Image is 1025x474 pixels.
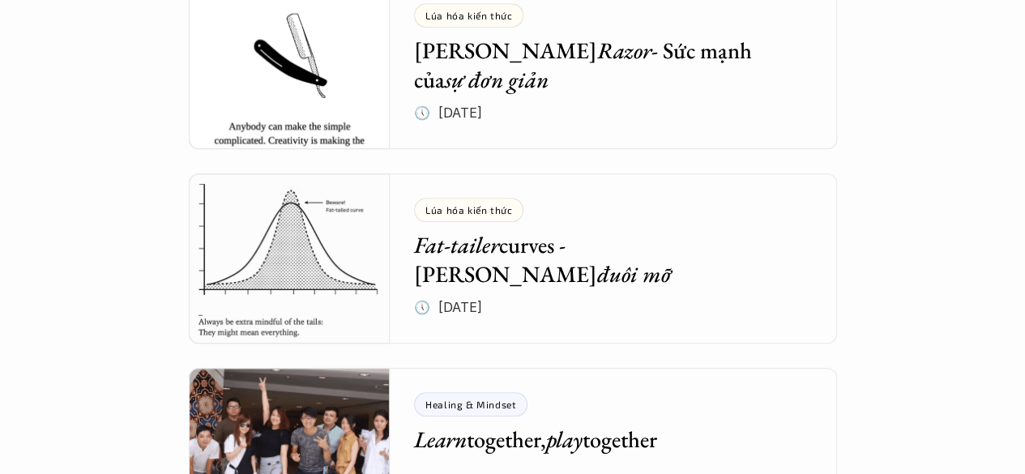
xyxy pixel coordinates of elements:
em: Fat-tailer [414,230,499,259]
a: Lúa hóa kiến thứcFat-tailercurves - [PERSON_NAME]đuôi mỡ🕔 [DATE] [189,173,837,344]
em: play [546,425,583,454]
p: 🕔 [DATE] [414,295,482,319]
p: Lúa hóa kiến thức [425,10,512,21]
h5: curves - [PERSON_NAME] [414,230,788,289]
em: Razor [597,36,651,65]
em: đuôi mỡ [597,259,672,288]
h5: together, together [414,425,788,454]
p: Healing & Mindset [425,399,516,410]
em: Learn [414,425,467,454]
p: 🕔 [DATE] [414,100,482,125]
p: Lúa hóa kiến thức [425,204,512,216]
h5: [PERSON_NAME] - Sức mạnh của [414,36,788,95]
em: sự đơn giản [445,65,549,94]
